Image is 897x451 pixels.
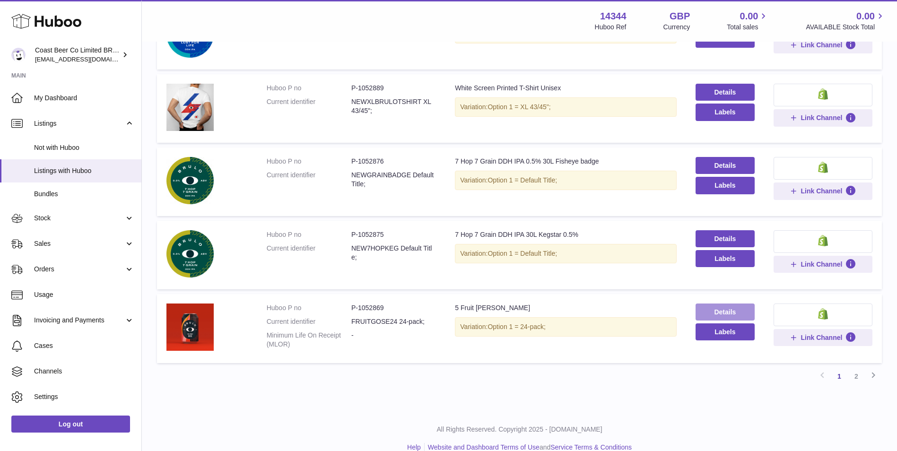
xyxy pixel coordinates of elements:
span: Link Channel [801,113,842,122]
dt: Current identifier [267,244,351,262]
dt: Current identifier [267,317,351,326]
dd: P-1052876 [351,157,436,166]
span: Channels [34,367,134,376]
span: Link Channel [801,41,842,49]
div: 7 Hop 7 Grain DDH IPA 30L Kegstar 0.5% [455,230,677,239]
a: Website and Dashboard Terms of Use [428,443,540,451]
dt: Current identifier [267,97,351,115]
dd: NEWXLBRULOTSHIRT XL 43/45"; [351,97,436,115]
span: Orders [34,265,124,274]
span: Not with Huboo [34,143,134,152]
div: 7 Hop 7 Grain DDH IPA 0.5% 30L Fisheye badge [455,157,677,166]
img: internalAdmin-14344@internal.huboo.com [11,48,26,62]
button: Link Channel [774,329,872,346]
img: shopify-small.png [818,162,828,173]
strong: 14344 [600,10,627,23]
a: Details [696,157,755,174]
dd: P-1052889 [351,84,436,93]
div: Huboo Ref [595,23,627,32]
div: Variation: [455,317,677,337]
p: All Rights Reserved. Copyright 2025 - [DOMAIN_NAME] [149,425,889,434]
dt: Current identifier [267,171,351,189]
img: shopify-small.png [818,308,828,320]
dt: Huboo P no [267,84,351,93]
a: Details [696,304,755,321]
span: Listings [34,119,124,128]
span: Cases [34,341,134,350]
a: 0.00 AVAILABLE Stock Total [806,10,886,32]
button: Link Channel [774,182,872,199]
button: Link Channel [774,36,872,53]
div: Variation: [455,97,677,117]
span: Settings [34,392,134,401]
span: Sales [34,239,124,248]
span: Usage [34,290,134,299]
div: 5 Fruit [PERSON_NAME] [455,304,677,312]
span: Option 1 = XL 43/45"; [488,103,550,111]
span: Option 1 = 24-pack; [488,323,546,330]
dt: Huboo P no [267,157,351,166]
dd: P-1052875 [351,230,436,239]
span: Option 1 = Default Title; [488,176,557,184]
button: Link Channel [774,256,872,273]
button: Labels [696,323,755,340]
span: Stock [34,214,124,223]
a: 2 [848,368,865,385]
span: Option 1 = Default Title; [488,250,557,257]
button: Labels [696,250,755,267]
div: White Screen Printed T-Shirt Unisex [455,84,677,93]
a: Details [696,230,755,247]
img: shopify-small.png [818,88,828,100]
button: Labels [696,104,755,121]
a: Log out [11,416,130,433]
a: 1 [831,368,848,385]
button: Link Channel [774,109,872,126]
span: Bundles [34,190,134,199]
span: Invoicing and Payments [34,316,124,325]
div: Coast Beer Co Limited BRULO [35,46,120,64]
dt: Minimum Life On Receipt (MLOR) [267,331,351,349]
span: Total sales [727,23,769,32]
a: 0.00 Total sales [727,10,769,32]
div: Variation: [455,171,677,190]
img: White Screen Printed T-Shirt Unisex [166,84,214,131]
dd: NEWGRAINBADGE Default Title; [351,171,436,189]
span: Listings with Huboo [34,166,134,175]
dt: Huboo P no [267,230,351,239]
span: AVAILABLE Stock Total [806,23,886,32]
dd: - [351,331,436,349]
a: Service Terms & Conditions [550,443,632,451]
img: shopify-small.png [818,235,828,246]
a: Details [696,84,755,101]
div: Variation: [455,244,677,263]
span: My Dashboard [34,94,134,103]
span: Link Channel [801,333,842,342]
img: 7 Hop 7 Grain DDH IPA 30L Kegstar 0.5% [166,230,214,278]
dd: NEW7HOPKEG Default Title; [351,244,436,262]
button: Labels [696,177,755,194]
img: 7 Hop 7 Grain DDH IPA 0.5% 30L Fisheye badge [166,157,214,204]
strong: GBP [670,10,690,23]
dd: FRUITGOSE24 24-pack; [351,317,436,326]
span: [EMAIL_ADDRESS][DOMAIN_NAME] [35,55,139,63]
a: Help [407,443,421,451]
img: 5 Fruit Gose [166,304,214,351]
span: 0.00 [856,10,875,23]
dt: Huboo P no [267,304,351,312]
div: Currency [663,23,690,32]
span: Link Channel [801,260,842,269]
span: 0.00 [740,10,758,23]
dd: P-1052869 [351,304,436,312]
span: Link Channel [801,187,842,195]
